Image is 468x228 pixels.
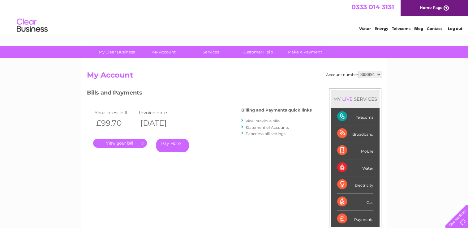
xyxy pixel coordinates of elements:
[351,3,394,11] a: 0333 014 3131
[341,96,354,102] div: LIVE
[392,26,410,31] a: Telecoms
[246,131,286,136] a: Paperless bill settings
[359,26,371,31] a: Water
[326,71,381,78] div: Account number
[156,139,189,152] a: Pay Here
[448,26,462,31] a: Log out
[232,46,283,58] a: Customer Help
[337,108,373,125] div: Telecoms
[137,108,182,117] td: Invoice date
[93,117,138,129] th: £99.70
[337,176,373,193] div: Electricity
[185,46,236,58] a: Services
[93,108,138,117] td: Your latest bill
[138,46,189,58] a: My Account
[375,26,388,31] a: Energy
[87,71,381,82] h2: My Account
[87,88,312,99] h3: Bills and Payments
[427,26,442,31] a: Contact
[241,108,312,112] h4: Billing and Payments quick links
[337,193,373,210] div: Gas
[16,16,48,35] img: logo.png
[88,3,380,30] div: Clear Business is a trading name of Verastar Limited (registered in [GEOGRAPHIC_DATA] No. 3667643...
[246,119,280,123] a: View previous bills
[337,159,373,176] div: Water
[414,26,423,31] a: Blog
[337,125,373,142] div: Broadband
[137,117,182,129] th: [DATE]
[93,139,147,148] a: .
[246,125,289,130] a: Statement of Accounts
[91,46,142,58] a: My Clear Business
[279,46,330,58] a: Make A Payment
[337,210,373,227] div: Payments
[331,90,380,108] div: MY SERVICES
[337,142,373,159] div: Mobile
